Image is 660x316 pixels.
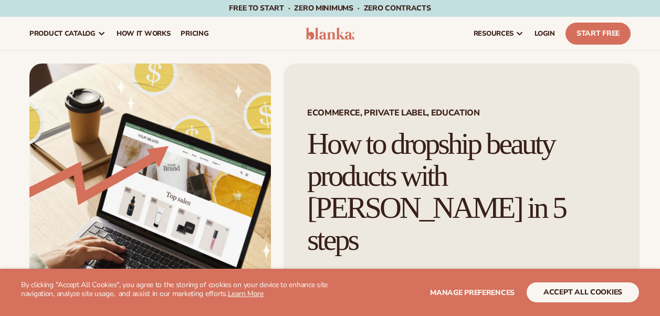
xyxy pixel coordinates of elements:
button: Manage preferences [430,282,515,302]
a: LOGIN [529,17,560,50]
span: LOGIN [535,29,555,38]
a: pricing [175,17,214,50]
img: logo [306,27,355,40]
span: Ecommerce, Private Label, EDUCATION [307,109,616,117]
a: product catalog [24,17,111,50]
a: How It Works [111,17,176,50]
a: Learn More [228,289,264,299]
span: pricing [181,29,208,38]
button: accept all cookies [527,282,639,302]
span: Free to start · ZERO minimums · ZERO contracts [229,3,431,13]
p: By clicking "Accept All Cookies", you agree to the storing of cookies on your device to enhance s... [21,281,330,299]
span: product catalog [29,29,96,38]
span: resources [474,29,514,38]
span: Manage preferences [430,288,515,298]
a: resources [468,17,529,50]
a: Start Free [565,23,631,45]
span: How It Works [117,29,171,38]
h1: How to dropship beauty products with [PERSON_NAME] in 5 steps [307,128,616,256]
